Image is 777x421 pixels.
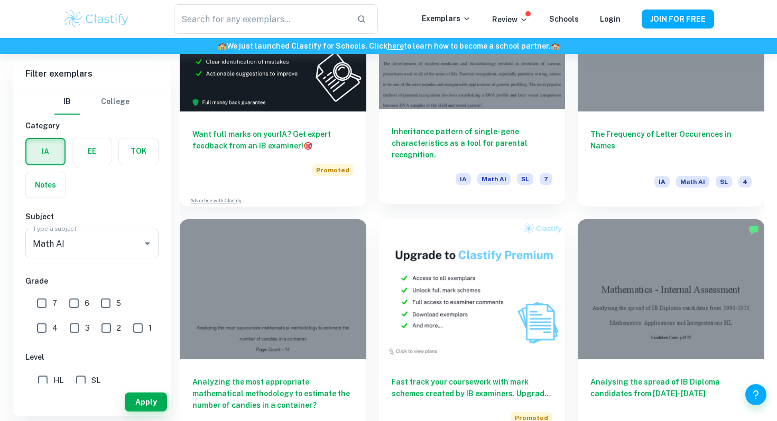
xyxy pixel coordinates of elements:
[590,128,752,163] h6: The Frequency of Letter Occurences in Names
[190,197,242,204] a: Advertise with Clastify
[26,172,65,198] button: Notes
[379,219,566,359] img: Thumbnail
[91,375,100,386] span: SL
[676,176,709,188] span: Math AI
[125,392,167,411] button: Apply
[517,173,533,185] span: SL
[140,236,155,251] button: Open
[25,351,159,363] h6: Level
[119,138,158,164] button: TOK
[590,376,752,411] h6: Analysing the spread of IB Diploma candidates from [DATE]-[DATE]
[117,322,121,334] span: 2
[654,176,670,188] span: IA
[192,128,354,152] h6: Want full marks on your IA ? Get expert feedback from an IB examiner!
[85,322,90,334] span: 3
[303,142,312,150] span: 🎯
[549,15,579,23] a: Schools
[477,173,511,185] span: Math AI
[2,40,775,52] h6: We just launched Clastify for Schools. Click to learn how to become a school partner.
[540,173,552,185] span: 7
[26,139,64,164] button: IA
[149,322,152,334] span: 1
[13,59,171,89] h6: Filter exemplars
[192,376,354,411] h6: Analyzing the most appropriate mathematical methodology to estimate the number of candies in a co...
[218,42,227,50] span: 🏫
[716,176,732,188] span: SL
[422,13,471,24] p: Exemplars
[392,376,553,399] h6: Fast track your coursework with mark schemes created by IB examiners. Upgrade now
[85,297,89,309] span: 6
[101,89,129,115] button: College
[642,10,714,29] button: JOIN FOR FREE
[52,297,57,309] span: 7
[25,120,159,132] h6: Category
[52,322,58,334] span: 4
[116,297,121,309] span: 5
[738,176,752,188] span: 4
[25,211,159,222] h6: Subject
[33,224,77,233] label: Type a subject
[25,275,159,287] h6: Grade
[456,173,471,185] span: IA
[54,89,80,115] button: IB
[492,14,528,25] p: Review
[63,8,130,30] img: Clastify logo
[312,164,354,176] span: Promoted
[392,126,553,161] h6: Inheritance pattern of single-gene characteristics as a tool for parental recognition.
[174,4,348,34] input: Search for any exemplars...
[745,384,766,405] button: Help and Feedback
[54,89,129,115] div: Filter type choice
[551,42,560,50] span: 🏫
[387,42,404,50] a: here
[748,224,759,235] img: Marked
[72,138,112,164] button: EE
[600,15,621,23] a: Login
[53,375,63,386] span: HL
